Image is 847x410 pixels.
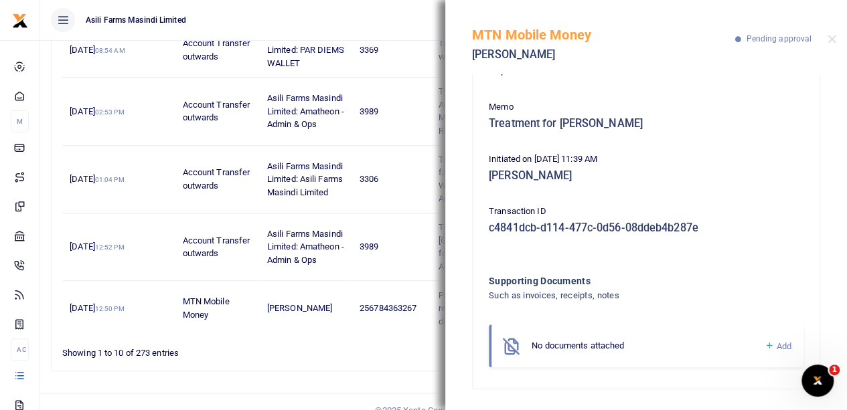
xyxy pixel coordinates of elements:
small: 12:52 PM [95,243,125,251]
span: Add [777,341,791,351]
p: Initiated on [DATE] 11:39 AM [489,152,803,167]
span: Transfer to [GEOGRAPHIC_DATA] for DOOR REPAIRS AAU RESIDENT 3 [439,222,522,272]
small: 12:50 PM [95,305,125,312]
span: MTN Mobile Money [183,296,230,320]
span: Transfer to Asili farms Masindi for WHT July and August [439,155,508,204]
span: 3306 [360,174,378,184]
span: 3989 [360,241,378,251]
a: logo-small logo-large logo-large [12,15,28,25]
span: [DATE] [70,174,124,184]
span: Transfer to Perdium wallet [439,38,516,62]
h5: [PERSON_NAME] [489,169,803,183]
span: Payment for research and development [439,290,489,326]
span: 256784363267 [360,303,416,313]
h5: c4841dcb-d114-477c-0d56-08ddeb4b287e [489,221,803,235]
span: Asili Farms Masindi Limited: Amatheon - Admin & Ops [267,229,344,265]
span: 1 [829,365,840,375]
span: Account Transfer outwards [183,235,250,259]
span: TRANSFER TO AMATHEON FOR MIFI SUBSCRIPTION RESIDENT 3 [439,86,520,136]
span: 3989 [360,106,378,116]
h5: Treatment for [PERSON_NAME] [489,117,803,130]
small: 02:53 PM [95,108,125,116]
span: Asili Farms Masindi Limited: Amatheon - Admin & Ops [267,93,344,129]
span: Asili Farms Masindi Limited: Asili Farms Masindi Limited [267,161,343,197]
div: Showing 1 to 10 of 273 entries [62,339,375,360]
h5: [PERSON_NAME] [472,48,735,62]
span: Account Transfer outwards [183,167,250,191]
span: [DATE] [70,106,124,116]
h4: Such as invoices, receipts, notes [489,288,749,303]
span: Account Transfer outwards [183,38,250,62]
h4: Supporting Documents [489,274,749,288]
span: Account Transfer outwards [183,100,250,123]
p: Transaction ID [489,205,803,219]
li: Ac [11,338,29,361]
span: Pending approval [746,34,812,43]
img: logo-small [12,13,28,29]
p: Memo [489,100,803,114]
li: M [11,110,29,132]
span: Asili Farms Masindi Limited [80,14,191,26]
button: Close [828,35,836,43]
span: [PERSON_NAME] [267,303,332,313]
span: [DATE] [70,241,124,251]
h5: MTN Mobile Money [472,27,735,43]
span: No documents attached [532,340,624,350]
span: [DATE] [70,45,125,55]
span: 3369 [360,45,378,55]
small: 08:54 AM [95,47,125,54]
a: Add [764,338,791,354]
iframe: Intercom live chat [801,365,834,397]
small: 01:04 PM [95,176,125,183]
span: Asili Farms Masindi Limited: PAR DIEMS WALLET [267,32,344,68]
span: [DATE] [70,303,124,313]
